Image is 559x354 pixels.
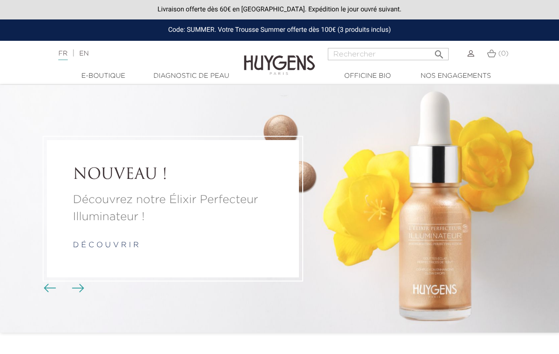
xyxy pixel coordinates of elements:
a: E-Boutique [59,71,147,81]
button:  [431,45,448,58]
a: Nos engagements [412,71,500,81]
div: | [54,48,225,59]
a: NOUVEAU ! [73,166,273,184]
a: Diagnostic de peau [147,71,235,81]
i:  [433,46,445,57]
a: Découvrez notre Élixir Perfecteur Illuminateur ! [73,192,273,226]
a: EN [79,50,89,57]
div: Boutons du carrousel [47,281,78,296]
img: Huygens [244,40,315,76]
a: FR [58,50,67,60]
span: (0) [498,50,509,57]
input: Rechercher [328,48,449,60]
a: Officine Bio [324,71,412,81]
a: d é c o u v r i r [73,242,139,250]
